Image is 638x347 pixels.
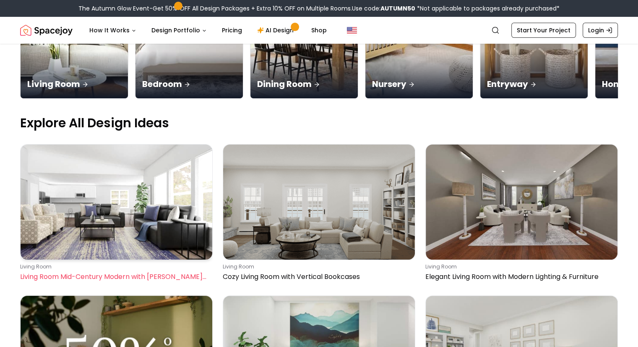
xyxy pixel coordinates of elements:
[425,144,618,285] a: Elegant Living Room with Modern Lighting & Furnitureliving roomElegant Living Room with Modern Li...
[215,22,249,39] a: Pricing
[223,144,415,285] a: Cozy Living Room with Vertical Bookcasesliving roomCozy Living Room with Vertical Bookcases
[380,4,415,13] b: AUTUMN50
[142,78,236,90] p: Bedroom
[426,145,617,260] img: Elegant Living Room with Modern Lighting & Furniture
[223,145,415,260] img: Cozy Living Room with Vertical Bookcases
[20,272,209,282] p: Living Room Mid-Century Modern with [PERSON_NAME] Console
[257,78,351,90] p: Dining Room
[487,78,581,90] p: Entryway
[20,17,618,44] nav: Global
[20,22,73,39] img: Spacejoy Logo
[20,22,73,39] a: Spacejoy
[20,263,209,270] p: living room
[83,22,143,39] button: How It Works
[425,263,615,270] p: living room
[223,272,412,282] p: Cozy Living Room with Vertical Bookcases
[347,25,357,35] img: United States
[305,22,333,39] a: Shop
[415,4,560,13] span: *Not applicable to packages already purchased*
[583,23,618,38] a: Login
[511,23,576,38] a: Start Your Project
[352,4,415,13] span: Use code:
[372,78,466,90] p: Nursery
[21,145,212,260] img: Living Room Mid-Century Modern with Servantes Console
[27,78,121,90] p: Living Room
[20,116,618,131] p: Explore All Design Ideas
[250,22,303,39] a: AI Design
[145,22,214,39] button: Design Portfolio
[83,22,333,39] nav: Main
[223,263,412,270] p: living room
[20,144,213,285] a: Living Room Mid-Century Modern with Servantes Consoleliving roomLiving Room Mid-Century Modern wi...
[425,272,615,282] p: Elegant Living Room with Modern Lighting & Furniture
[78,4,560,13] div: The Autumn Glow Event-Get 50% OFF All Design Packages + Extra 10% OFF on Multiple Rooms.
